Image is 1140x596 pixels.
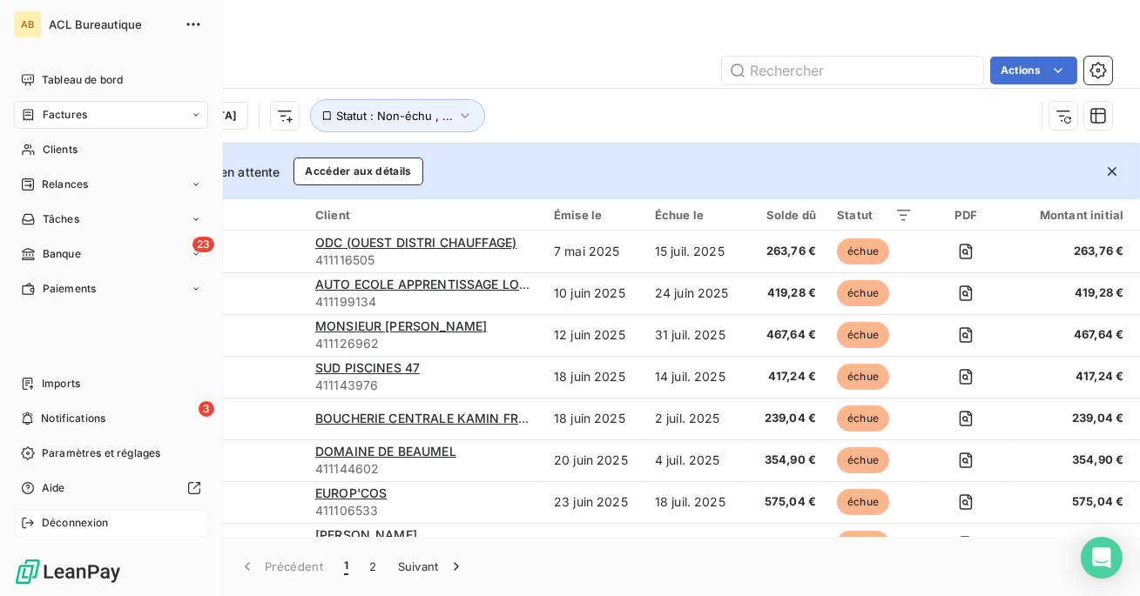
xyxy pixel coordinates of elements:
[42,376,80,392] span: Imports
[644,272,745,314] td: 24 juin 2025
[644,356,745,398] td: 14 juil. 2025
[1019,243,1123,260] span: 263,76 €
[1019,410,1123,427] span: 239,04 €
[43,142,78,157] span: Clients
[315,527,417,542] span: [PERSON_NAME]
[837,280,889,306] span: échue
[644,398,745,439] td: 2 juil. 2025
[1081,537,1123,579] div: Open Intercom Messenger
[543,356,644,398] td: 18 juin 2025
[756,285,817,302] span: 419,28 €
[315,360,420,375] span: SUD PISCINES 47
[543,439,644,481] td: 20 juin 2025
[1019,208,1123,222] div: Montant initial
[1019,326,1123,344] span: 467,64 €
[42,72,123,88] span: Tableau de bord
[42,445,160,461] span: Paramètres et réglages
[315,251,533,269] span: 411116505
[837,208,913,222] div: Statut
[837,238,889,265] span: échue
[315,335,533,352] span: 411126962
[228,548,334,585] button: Précédent
[990,57,1077,84] button: Actions
[315,318,487,333] span: MONSIEUR [PERSON_NAME]
[315,208,533,222] div: Client
[14,558,122,586] img: Logo LeanPay
[315,411,541,425] span: BOUCHERIE CENTRALE KAMIN FRERE
[756,243,817,260] span: 263,76 €
[837,531,889,557] span: échue
[756,326,817,344] span: 467,64 €
[655,208,735,222] div: Échue le
[1019,285,1123,302] span: 419,28 €
[644,231,745,272] td: 15 juil. 2025
[310,99,485,132] button: Statut : Non-échu , ...
[837,364,889,390] span: échue
[934,208,997,222] div: PDF
[837,489,889,515] span: échue
[543,398,644,439] td: 18 juin 2025
[1019,452,1123,469] span: 354,90 €
[1019,535,1123,552] span: 364,75 €
[42,177,88,192] span: Relances
[543,481,644,523] td: 23 juin 2025
[644,314,745,356] td: 31 juil. 2025
[756,493,817,511] span: 575,04 €
[315,502,533,519] span: 411106533
[14,474,208,502] a: Aide
[43,246,81,262] span: Banque
[42,515,109,531] span: Déconnexion
[756,410,817,427] span: 239,04 €
[644,439,745,481] td: 4 juil. 2025
[43,281,96,297] span: Paiements
[315,486,387,500] span: EUROP'COS
[42,480,65,496] span: Aide
[359,548,387,585] button: 2
[644,481,745,523] td: 18 juil. 2025
[315,460,533,478] span: 411144602
[315,444,456,459] span: DOMAINE DE BEAUMEL
[1019,368,1123,385] span: 417,24 €
[543,231,644,272] td: 7 mai 2025
[334,548,359,585] button: 1
[315,235,516,250] span: ODC (OUEST DISTRI CHAUFFAGE)
[43,211,79,227] span: Tâches
[315,277,567,291] span: AUTO ECOLE APPRENTISSAGE LOCATION
[554,208,634,222] div: Émise le
[543,523,644,565] td: 24 avr. 2025
[644,523,745,565] td: 24 mai 2025
[388,548,476,585] button: Suivant
[543,272,644,314] td: 10 juin 2025
[1019,493,1123,511] span: 575,04 €
[344,558,348,575] span: 1
[192,237,214,252] span: 23
[756,535,817,552] span: 200,00 €
[756,452,817,469] span: 354,90 €
[315,377,533,394] span: 411143976
[722,57,983,84] input: Rechercher
[41,411,105,426] span: Notifications
[543,314,644,356] td: 12 juin 2025
[315,293,533,311] span: 411199134
[837,405,889,432] span: échue
[293,157,422,185] button: Accéder aux détails
[14,10,42,38] div: AB
[336,109,453,123] span: Statut : Non-échu , ...
[837,322,889,348] span: échue
[199,401,214,417] span: 3
[837,447,889,473] span: échue
[43,107,87,123] span: Factures
[756,368,817,385] span: 417,24 €
[756,208,817,222] div: Solde dû
[49,17,174,31] span: ACL Bureautique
